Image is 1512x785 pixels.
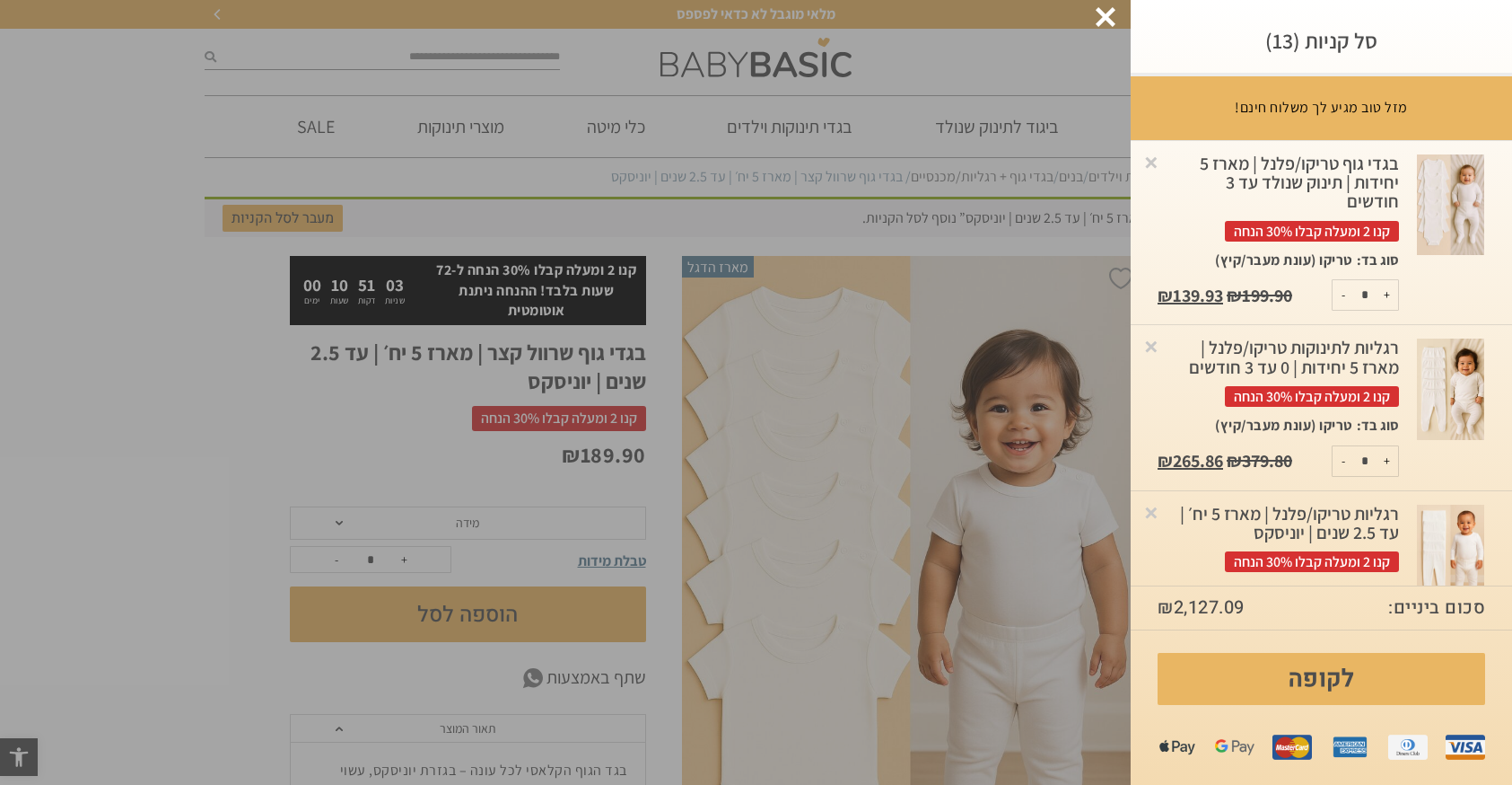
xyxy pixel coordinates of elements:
[1142,503,1160,521] a: Remove this item
[1352,416,1399,436] dt: סוג בד:
[1352,251,1399,270] dt: סוג בד:
[1272,728,1312,767] img: mastercard.png
[1215,251,1352,270] p: טריקו (עונת מעבר/קיץ)
[1158,728,1197,767] img: apple%20pay.png
[1361,581,1399,601] dt: מידה:
[1225,551,1399,572] span: קנו 2 ומעלה קבלו 30% הנחה
[1158,449,1223,472] bdi: 265.86
[1347,446,1383,476] input: כמות המוצר
[1227,284,1242,307] span: ₪
[1225,221,1399,242] span: קנו 2 ומעלה קבלו 30% הנחה
[1158,653,1485,705] a: לקופה
[1215,416,1352,436] p: טריקו (עונת מעבר/קיץ)
[1158,505,1399,582] a: רגליות טריקו/פלנל | מארז 5 יח׳ | עד 2.5 שנים | יוניסקסקנו 2 ומעלה קבלו 30% הנחה
[1376,280,1398,310] button: +
[1293,581,1361,601] p: 3-6 חודשים
[1333,280,1355,310] button: -
[1446,728,1485,767] img: visa.png
[1158,27,1485,55] h3: סל קניות (13)
[1142,153,1160,171] a: Remove this item
[1227,449,1242,472] span: ₪
[1227,449,1292,472] bdi: 379.80
[1235,98,1408,118] p: מזל טוב מגיע לך משלוח חינם!
[1158,505,1399,573] div: רגליות טריקו/פלנל | מארז 5 יח׳ | עד 2.5 שנים | יוניסקס
[1158,154,1399,251] a: בגדי גוף טריקו/פלנל | מארז 5 יחידות | תינוק שנולד עד 3 חודשיםקנו 2 ומעלה קבלו 30% הנחה
[1225,386,1399,407] span: קנו 2 ומעלה קבלו 30% הנחה
[1215,728,1254,767] img: gpay.png
[1388,595,1485,621] strong: סכום ביניים:
[1158,284,1173,307] span: ₪
[1158,154,1399,242] div: בגדי גוף טריקו/פלנל | מארז 5 יחידות | תינוק שנולד עד 3 חודשים
[1158,449,1173,472] span: ₪
[1158,284,1223,307] bdi: 139.93
[1376,446,1398,476] button: +
[1333,446,1355,476] button: -
[1158,595,1245,621] bdi: 2,127.09
[1388,728,1428,767] img: diners.png
[1142,337,1160,355] a: Remove this item
[1158,595,1174,621] span: ₪
[1227,284,1292,307] bdi: 199.90
[1347,280,1383,310] input: כמות המוצר
[1158,339,1399,416] a: רגליות לתינוקות טריקו/פלנל | מארז 5 יחידות | 0 עד 3 חודשיםקנו 2 ומעלה קבלו 30% הנחה
[1330,728,1369,767] img: amex.png
[1158,339,1399,407] div: רגליות לתינוקות טריקו/פלנל | מארז 5 יחידות | 0 עד 3 חודשים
